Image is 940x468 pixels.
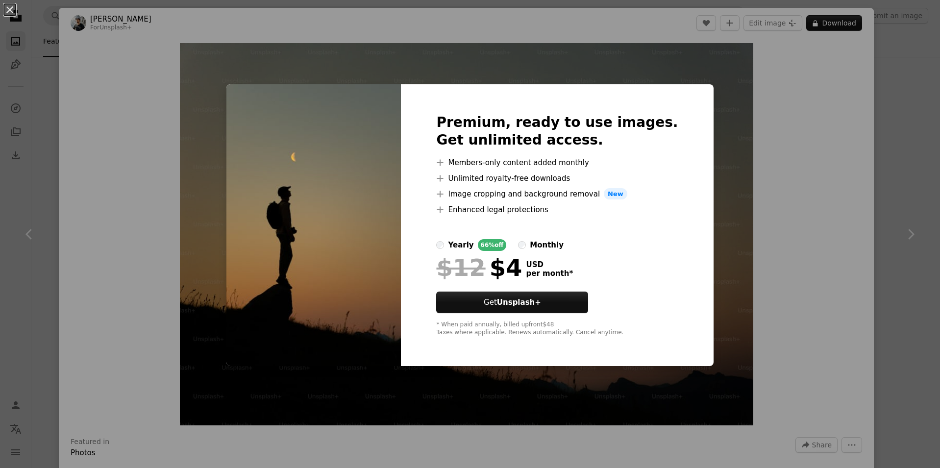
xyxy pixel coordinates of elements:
[497,298,541,307] strong: Unsplash+
[226,84,401,367] img: premium_photo-1755856680228-60755545c4ec
[436,241,444,249] input: yearly66%off
[526,269,573,278] span: per month *
[436,114,678,149] h2: Premium, ready to use images. Get unlimited access.
[436,255,485,280] span: $12
[436,204,678,216] li: Enhanced legal protections
[436,321,678,337] div: * When paid annually, billed upfront $48 Taxes where applicable. Renews automatically. Cancel any...
[478,239,507,251] div: 66% off
[436,157,678,169] li: Members-only content added monthly
[518,241,526,249] input: monthly
[530,239,564,251] div: monthly
[604,188,627,200] span: New
[436,292,588,313] button: GetUnsplash+
[436,172,678,184] li: Unlimited royalty-free downloads
[436,255,522,280] div: $4
[436,188,678,200] li: Image cropping and background removal
[526,260,573,269] span: USD
[448,239,473,251] div: yearly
